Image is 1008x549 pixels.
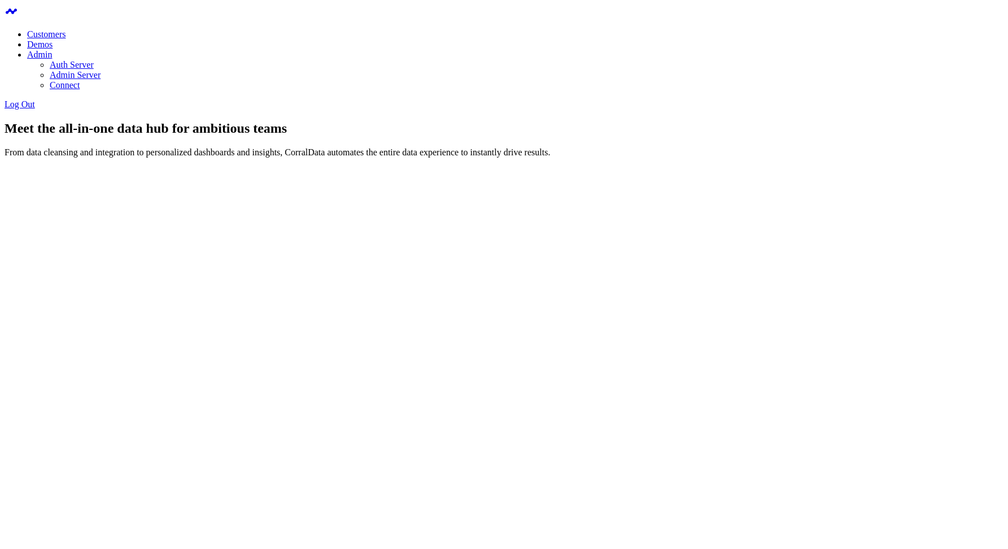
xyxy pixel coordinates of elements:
[5,121,1003,136] h1: Meet the all-in-one data hub for ambitious teams
[27,29,66,39] a: Customers
[50,70,101,80] a: Admin Server
[5,147,1003,158] p: From data cleansing and integration to personalized dashboards and insights, CorralData automates...
[50,80,80,90] a: Connect
[27,40,53,49] a: Demos
[27,50,52,59] a: Admin
[5,99,35,109] a: Log Out
[50,60,94,69] a: Auth Server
